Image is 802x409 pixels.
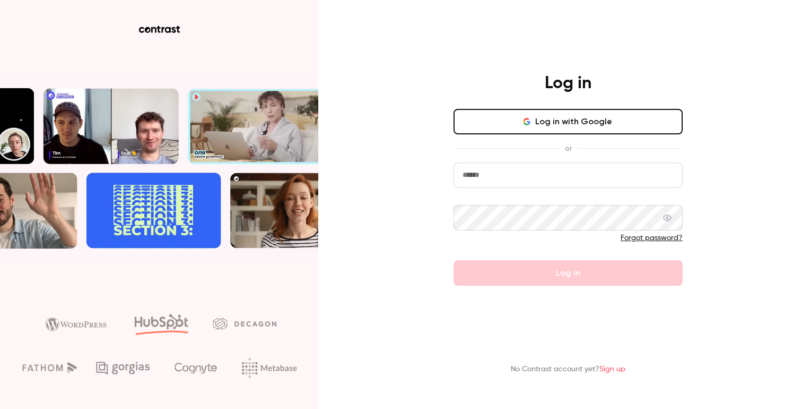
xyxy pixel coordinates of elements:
[511,364,625,375] p: No Contrast account yet?
[599,365,625,373] a: Sign up
[545,73,591,94] h4: Log in
[454,109,683,134] button: Log in with Google
[213,318,276,329] img: decagon
[560,143,577,154] span: or
[621,234,683,242] a: Forgot password?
